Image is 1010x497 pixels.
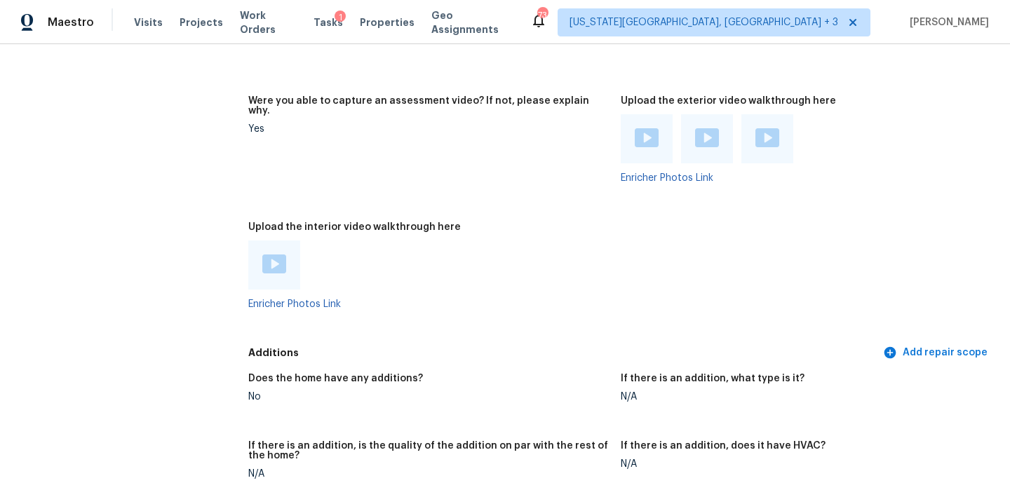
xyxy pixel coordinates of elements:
[635,128,659,147] img: Play Video
[262,254,286,273] img: Play Video
[248,469,610,479] div: N/A
[635,128,659,149] a: Play Video
[248,374,423,383] h5: Does the home have any additions?
[248,392,610,402] div: No
[240,8,297,36] span: Work Orders
[248,96,610,116] h5: Were you able to capture an assessment video? If not, please explain why.
[621,392,982,402] div: N/A
[755,128,779,147] img: Play Video
[621,374,804,383] h5: If there is an addition, what type is it?
[621,441,826,451] h5: If there is an addition, does it have HVAC?
[248,441,610,461] h5: If there is an addition, is the quality of the addition on par with the rest of the home?
[755,128,779,149] a: Play Video
[248,124,610,134] div: Yes
[314,18,343,27] span: Tasks
[570,15,838,29] span: [US_STATE][GEOGRAPHIC_DATA], [GEOGRAPHIC_DATA] + 3
[695,128,719,147] img: Play Video
[431,8,513,36] span: Geo Assignments
[880,340,993,366] button: Add repair scope
[621,96,836,106] h5: Upload the exterior video walkthrough here
[248,346,880,360] h5: Additions
[695,128,719,149] a: Play Video
[360,15,415,29] span: Properties
[48,15,94,29] span: Maestro
[180,15,223,29] span: Projects
[621,459,982,469] div: N/A
[248,299,341,309] a: Enricher Photos Link
[621,173,713,183] a: Enricher Photos Link
[248,222,461,232] h5: Upload the interior video walkthrough here
[537,8,547,22] div: 73
[904,15,989,29] span: [PERSON_NAME]
[335,11,346,25] div: 1
[134,15,163,29] span: Visits
[886,344,988,362] span: Add repair scope
[262,254,286,275] a: Play Video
